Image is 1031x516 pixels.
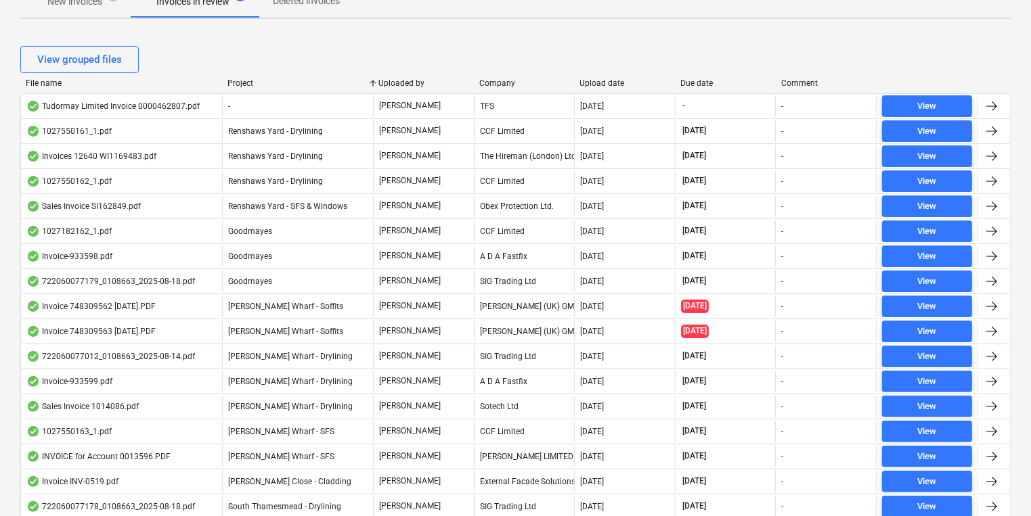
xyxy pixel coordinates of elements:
button: View [882,120,972,142]
div: SIG Trading Ltd [474,271,575,292]
div: [DATE] [580,302,604,311]
div: [DATE] [580,502,604,511]
button: View [882,421,972,442]
p: [PERSON_NAME] [379,225,441,237]
div: - [781,151,783,161]
div: Project [227,78,368,88]
button: View [882,220,972,242]
span: Newton Close - Cladding [228,477,351,486]
div: 1027182162_1.pdf [26,226,112,237]
div: CCF Limited [474,120,575,142]
div: CCF Limited [474,421,575,442]
div: Invoice-933598.pdf [26,251,112,262]
button: View grouped files [20,46,139,73]
div: - [781,377,783,386]
div: View [918,499,937,515]
div: View [918,299,937,314]
div: SIG Trading Ltd [474,346,575,367]
button: View [882,471,972,492]
button: View [882,170,972,192]
span: [DATE] [681,200,707,212]
div: View [918,399,937,415]
span: Montgomery's Wharf - SFS [228,427,334,436]
div: Sales Invoice 1014086.pdf [26,401,139,412]
div: - [781,477,783,486]
div: View [918,199,937,214]
div: External Facade Solutions [474,471,575,492]
p: [PERSON_NAME] [379,275,441,287]
div: [PERSON_NAME] (UK) GMBH [474,296,575,317]
div: [DATE] [580,202,604,211]
span: Goodmayes [228,227,272,236]
div: OCR finished [26,276,40,287]
div: [DATE] [580,101,604,111]
div: OCR finished [26,501,40,512]
p: [PERSON_NAME] [379,350,441,362]
span: [DATE] [681,325,709,337]
div: - [781,402,783,411]
div: OCR finished [26,301,40,312]
span: Montgomery's Wharf - Drylining [228,352,353,361]
span: Renshaws Yard - Drylining [228,126,323,136]
div: [DATE] [580,126,604,136]
span: [DATE] [681,275,707,287]
div: A D A Fastfix [474,371,575,392]
div: - [781,101,783,111]
span: [DATE] [681,500,707,512]
div: OCR finished [26,101,40,112]
p: [PERSON_NAME] [379,325,441,337]
p: [PERSON_NAME] [379,425,441,437]
div: - [781,227,783,236]
div: [DATE] [580,177,604,186]
span: [DATE] [681,400,707,412]
span: South Thamesmead - Drylining [228,502,341,511]
div: OCR finished [26,476,40,487]
div: [DATE] [580,151,604,161]
p: [PERSON_NAME] [379,375,441,387]
span: [DATE] [681,425,707,437]
p: [PERSON_NAME] [379,475,441,487]
div: [DATE] [580,477,604,486]
span: Goodmayes [228,252,272,261]
div: - [781,327,783,336]
button: View [882,195,972,217]
div: - [781,277,783,286]
div: Due date [680,78,770,88]
div: OCR finished [26,401,40,412]
div: [DATE] [580,427,604,436]
span: Renshaws Yard - Drylining [228,177,323,186]
div: OCR finished [26,151,40,162]
div: - [781,352,783,361]
p: [PERSON_NAME] [379,450,441,462]
button: View [882,271,972,292]
div: 722060077178_0108663_2025-08-18.pdf [26,501,195,512]
span: [DATE] [681,225,707,237]
div: - [781,177,783,186]
span: [DATE] [681,350,707,362]
button: View [882,446,972,467]
span: Renshaws Yard - SFS & Windows [228,202,347,211]
span: - [228,101,230,111]
span: [DATE] [681,300,709,312]
span: Montgomery's Wharf - SFS [228,452,334,461]
div: 722060077012_0108663_2025-08-14.pdf [26,351,195,362]
div: OCR finished [26,126,40,137]
div: [DATE] [580,452,604,461]
div: [DATE] [580,402,604,411]
span: [DATE] [681,450,707,462]
div: Sotech Ltd [474,396,575,417]
span: Montgomery's Wharf - Soffits [228,302,343,311]
div: Invoice 748309562 [DATE].PDF [26,301,156,312]
button: View [882,296,972,317]
div: - [781,202,783,211]
div: - [781,302,783,311]
div: CCF Limited [474,220,575,242]
p: [PERSON_NAME] [379,100,441,112]
div: OCR finished [26,426,40,437]
div: View [918,99,937,114]
span: Goodmayes [228,277,272,286]
p: [PERSON_NAME] [379,200,441,212]
div: [PERSON_NAME] (UK) GMBH [474,321,575,342]
div: Uploaded by [378,78,468,88]
div: OCR finished [26,451,40,462]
